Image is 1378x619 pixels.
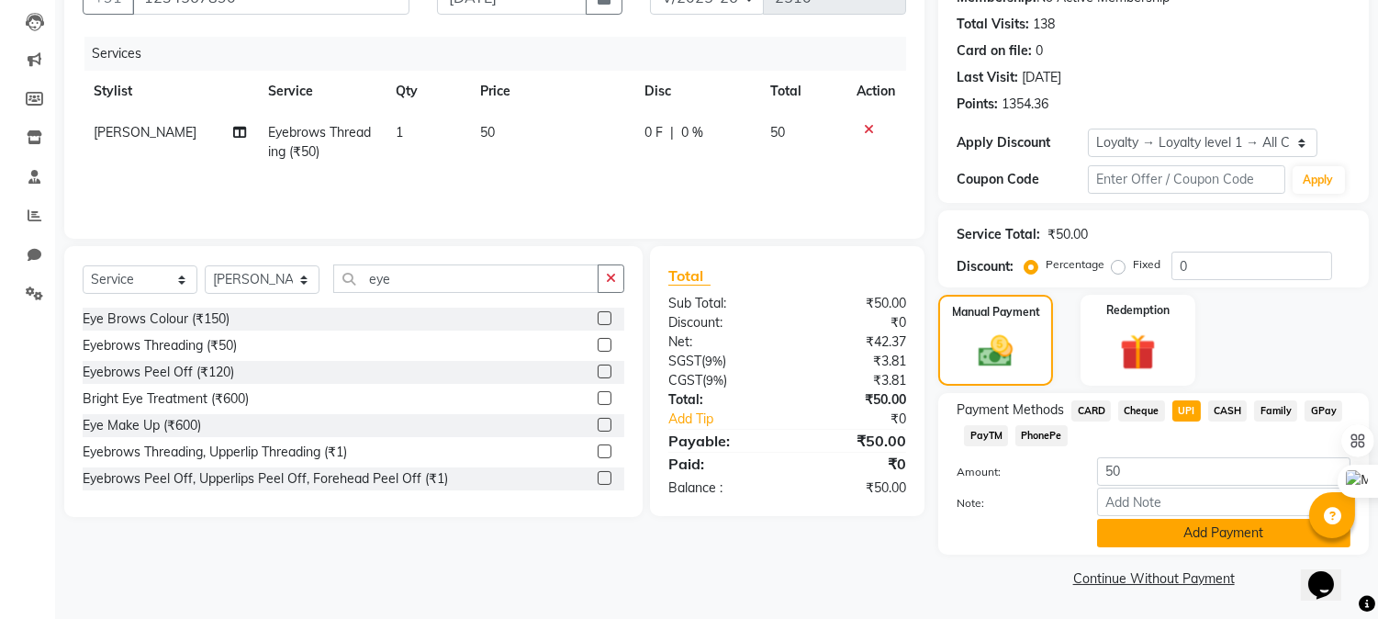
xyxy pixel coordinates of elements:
[258,71,386,112] th: Service
[28,24,99,39] a: Back to Top
[84,37,920,71] div: Services
[269,124,372,160] span: Eyebrows Threading (₹50)
[94,124,196,141] span: [PERSON_NAME]
[706,373,723,388] span: 9%
[655,453,788,475] div: Paid:
[1208,400,1248,422] span: CASH
[1305,400,1342,422] span: GPay
[1036,41,1043,61] div: 0
[7,58,268,78] h3: Style
[396,124,403,141] span: 1
[655,313,788,332] div: Discount:
[788,332,921,352] div: ₹42.37
[943,464,1083,480] label: Amount:
[1172,400,1201,422] span: UPI
[968,332,1023,371] img: _cash.svg
[655,294,788,313] div: Sub Total:
[22,128,51,143] span: 16 px
[788,390,921,410] div: ₹50.00
[1133,256,1160,273] label: Fixed
[83,309,230,329] div: Eye Brows Colour (₹150)
[788,453,921,475] div: ₹0
[957,41,1032,61] div: Card on file:
[333,264,599,293] input: Search or Scan
[668,266,711,286] span: Total
[83,71,258,112] th: Stylist
[1088,165,1284,194] input: Enter Offer / Coupon Code
[846,71,906,112] th: Action
[655,352,788,371] div: ( )
[655,478,788,498] div: Balance :
[788,430,921,452] div: ₹50.00
[788,352,921,371] div: ₹3.81
[655,430,788,452] div: Payable:
[7,7,268,24] div: Outline
[942,569,1365,589] a: Continue Without Payment
[83,363,234,382] div: Eyebrows Peel Off (₹120)
[1033,15,1055,34] div: 138
[1118,400,1165,422] span: Cheque
[1022,68,1061,87] div: [DATE]
[670,123,674,142] span: |
[1254,400,1297,422] span: Family
[788,371,921,390] div: ₹3.81
[760,71,846,112] th: Total
[1097,457,1350,486] input: Amount
[957,15,1029,34] div: Total Visits:
[469,71,633,112] th: Price
[952,304,1040,321] label: Manual Payment
[771,124,786,141] span: 50
[668,372,702,388] span: CGST
[655,410,810,429] a: Add Tip
[1106,302,1170,319] label: Redemption
[957,400,1064,420] span: Payment Methods
[810,410,921,429] div: ₹0
[1071,400,1111,422] span: CARD
[83,389,249,409] div: Bright Eye Treatment (₹600)
[1097,488,1350,516] input: Add Note
[957,95,998,114] div: Points:
[788,313,921,332] div: ₹0
[385,71,469,112] th: Qty
[957,170,1088,189] div: Coupon Code
[957,257,1014,276] div: Discount:
[633,71,759,112] th: Disc
[668,353,701,369] span: SGST
[83,416,201,435] div: Eye Make Up (₹600)
[788,478,921,498] div: ₹50.00
[957,133,1088,152] div: Apply Discount
[655,332,788,352] div: Net:
[705,354,723,368] span: 9%
[1301,546,1360,601] iframe: chat widget
[964,425,1008,446] span: PayTM
[644,123,663,142] span: 0 F
[1109,330,1167,375] img: _gift.svg
[957,68,1018,87] div: Last Visit:
[1015,425,1068,446] span: PhonePe
[480,124,495,141] span: 50
[943,495,1083,512] label: Note:
[7,111,63,127] label: Font Size
[83,469,448,489] div: Eyebrows Peel Off, Upperlips Peel Off, Forehead Peel Off (₹1)
[957,225,1040,244] div: Service Total:
[1046,256,1104,273] label: Percentage
[1293,166,1345,194] button: Apply
[83,336,237,355] div: Eyebrows Threading (₹50)
[1097,519,1350,547] button: Add Payment
[1048,225,1088,244] div: ₹50.00
[681,123,703,142] span: 0 %
[1002,95,1048,114] div: 1354.36
[655,390,788,410] div: Total:
[788,294,921,313] div: ₹50.00
[655,371,788,390] div: ( )
[83,443,347,462] div: Eyebrows Threading, Upperlip Threading (₹1)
